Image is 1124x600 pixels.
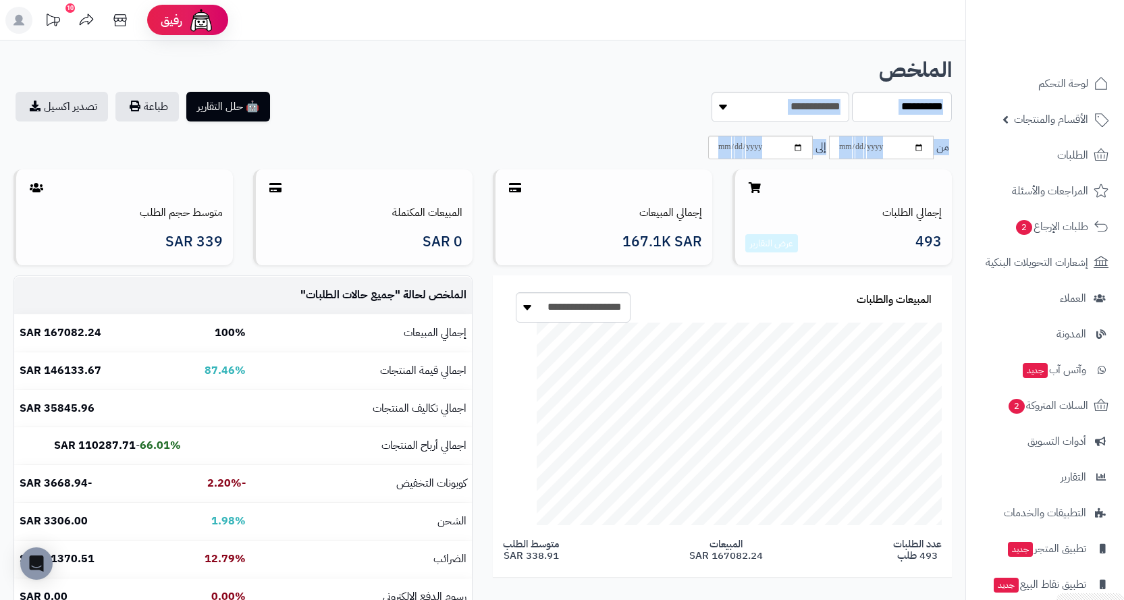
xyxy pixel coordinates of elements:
span: لوحة التحكم [1038,74,1088,93]
span: العملاء [1060,289,1086,308]
span: المدونة [1056,325,1086,344]
span: 339 SAR [165,234,223,250]
span: إلى [815,140,826,155]
span: جديد [994,578,1019,593]
span: 0 SAR [423,234,462,250]
b: 3306.00 SAR [20,513,88,529]
b: -3668.94 SAR [20,475,92,491]
a: المراجعات والأسئلة [974,175,1116,207]
b: 110287.71 SAR [54,437,136,454]
td: - [14,427,186,464]
button: 🤖 حلل التقارير [186,92,270,121]
a: تطبيق المتجرجديد [974,533,1116,565]
a: طلبات الإرجاع2 [974,211,1116,243]
span: المبيعات 167082.24 SAR [689,539,763,561]
td: اجمالي أرباح المنتجات [251,427,472,464]
b: 66.01% [140,437,181,454]
td: الشحن [251,503,472,540]
td: إجمالي المبيعات [251,315,472,352]
b: 12.79% [205,551,246,567]
span: جديد [1008,542,1033,557]
td: اجمالي تكاليف المنتجات [251,390,472,427]
button: طباعة [115,92,179,121]
td: اجمالي قيمة المنتجات [251,352,472,389]
div: 10 [65,3,75,13]
b: -2.20% [207,475,246,491]
span: وآتس آب [1021,360,1086,379]
span: 167.1K SAR [622,234,702,250]
span: طلبات الإرجاع [1015,217,1088,236]
a: وآتس آبجديد [974,354,1116,386]
span: تطبيق المتجر [1007,539,1086,558]
span: التقارير [1061,468,1086,487]
a: الطلبات [974,139,1116,171]
a: إشعارات التحويلات البنكية [974,246,1116,279]
a: أدوات التسويق [974,425,1116,458]
b: 146133.67 SAR [20,362,101,379]
a: العملاء [974,282,1116,315]
a: السلات المتروكة2 [974,389,1116,422]
a: المدونة [974,318,1116,350]
span: رفيق [161,12,182,28]
a: متوسط حجم الطلب [140,204,223,221]
span: أدوات التسويق [1027,432,1086,451]
img: ai-face.png [188,7,215,34]
a: إجمالي الطلبات [882,204,942,221]
img: logo-2.png [1032,23,1111,51]
a: تصدير اكسيل [16,92,108,121]
span: متوسط الطلب 338.91 SAR [503,539,559,561]
span: تطبيق نقاط البيع [992,575,1086,594]
a: إجمالي المبيعات [639,204,702,221]
a: عرض التقارير [750,236,793,250]
a: التقارير [974,461,1116,493]
span: 2 [1008,398,1025,414]
h3: المبيعات والطلبات [857,294,932,306]
span: عدد الطلبات 493 طلب [893,539,942,561]
span: إشعارات التحويلات البنكية [986,253,1088,272]
td: الملخص لحالة " " [251,277,472,314]
span: جميع حالات الطلبات [306,287,395,303]
span: من [936,140,949,155]
td: كوبونات التخفيض [251,465,472,502]
span: السلات المتروكة [1007,396,1088,415]
a: تحديثات المنصة [36,7,70,37]
span: المراجعات والأسئلة [1012,182,1088,200]
div: Open Intercom Messenger [20,547,53,580]
b: 35845.96 SAR [20,400,95,416]
span: 493 [915,234,942,253]
b: 167082.24 SAR [20,325,101,341]
a: لوحة التحكم [974,67,1116,100]
td: الضرائب [251,541,472,578]
span: جديد [1023,363,1048,378]
b: 87.46% [205,362,246,379]
b: 100% [215,325,246,341]
span: التطبيقات والخدمات [1004,503,1086,522]
a: المبيعات المكتملة [392,204,462,221]
span: 2 [1015,219,1033,236]
b: 1.98% [211,513,246,529]
b: 21370.51 SAR [20,551,95,567]
a: التطبيقات والخدمات [974,497,1116,529]
span: الأقسام والمنتجات [1014,110,1088,129]
b: الملخص [879,54,952,86]
span: الطلبات [1057,146,1088,165]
